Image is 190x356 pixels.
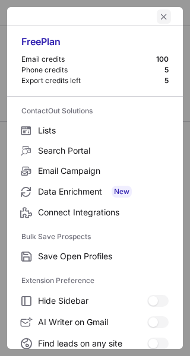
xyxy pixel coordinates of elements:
[38,145,169,156] span: Search Portal
[156,55,169,64] div: 100
[7,311,183,333] label: AI Writer on Gmail
[7,246,183,266] label: Save Open Profiles
[21,76,164,85] div: Export credits left
[21,65,164,75] div: Phone credits
[7,333,183,354] label: Find leads on any site
[157,9,171,24] button: left-button
[38,166,169,176] span: Email Campaign
[19,11,31,23] button: right-button
[21,271,169,290] label: Extension Preference
[38,125,169,136] span: Lists
[21,227,169,246] label: Bulk Save Prospects
[21,36,169,55] div: Free Plan
[38,186,169,198] span: Data Enrichment
[164,65,169,75] div: 5
[38,207,169,218] span: Connect Integrations
[7,120,183,141] label: Lists
[164,76,169,85] div: 5
[38,338,147,349] span: Find leads on any site
[112,186,132,198] span: New
[21,101,169,120] label: ContactOut Solutions
[7,181,183,202] label: Data Enrichment New
[7,161,183,181] label: Email Campaign
[38,251,169,262] span: Save Open Profiles
[38,317,147,328] span: AI Writer on Gmail
[7,202,183,223] label: Connect Integrations
[7,290,183,311] label: Hide Sidebar
[21,55,156,64] div: Email credits
[7,141,183,161] label: Search Portal
[38,295,147,306] span: Hide Sidebar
